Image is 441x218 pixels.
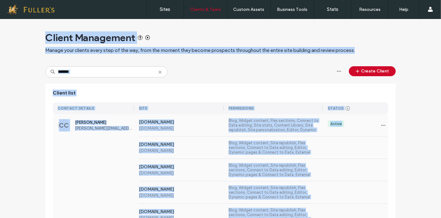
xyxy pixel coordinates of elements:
[160,7,171,12] label: Sites
[330,121,342,127] div: Active
[53,90,76,96] span: Client list
[139,187,224,193] label: [DOMAIN_NAME]
[75,120,134,125] span: [PERSON_NAME]
[229,185,323,200] label: Blog, Widget content, Site republish, Flex sections, Connect to Data editing, Editor, Dynamic pag...
[58,119,70,132] div: CC
[229,163,323,177] label: Blog, Widget content, Site republish, Flex sections, Connect to Data editing, Editor, Dynamic pag...
[139,164,224,170] label: [DOMAIN_NAME]
[139,126,224,131] label: [DOMAIN_NAME]
[190,7,221,12] label: Clients & Team
[139,209,224,215] label: [DOMAIN_NAME]
[234,7,265,12] label: Custom Assets
[139,106,147,110] div: SITE
[139,148,224,153] label: [DOMAIN_NAME]
[75,126,134,131] span: [PERSON_NAME][EMAIL_ADDRESS][PERSON_NAME][DOMAIN_NAME]
[45,31,135,44] span: Client Management
[139,170,224,176] label: [DOMAIN_NAME]
[229,106,254,110] div: PERMISSIONS
[139,193,224,198] label: [DOMAIN_NAME]
[139,142,224,148] label: [DOMAIN_NAME]
[45,47,355,54] span: Manage your clients every step of the way, from the moment they become prospects throughout the e...
[359,7,381,12] label: Resources
[58,106,94,110] div: CONTACT DETAILS
[399,7,409,12] label: Help
[328,106,344,110] div: STATUS
[327,7,338,12] label: Stats
[14,4,27,10] span: Help
[229,141,323,155] label: Blog, Widget content, Site republish, Flex sections, Connect to Data editing, Editor, Dynamic pag...
[277,7,308,12] label: Business Tools
[229,118,323,132] label: Blog, Widget content, Flex sections, Connect to Data editing, Site stats, Content Library, Site r...
[349,66,396,76] button: Create Client
[139,119,224,126] label: [DOMAIN_NAME]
